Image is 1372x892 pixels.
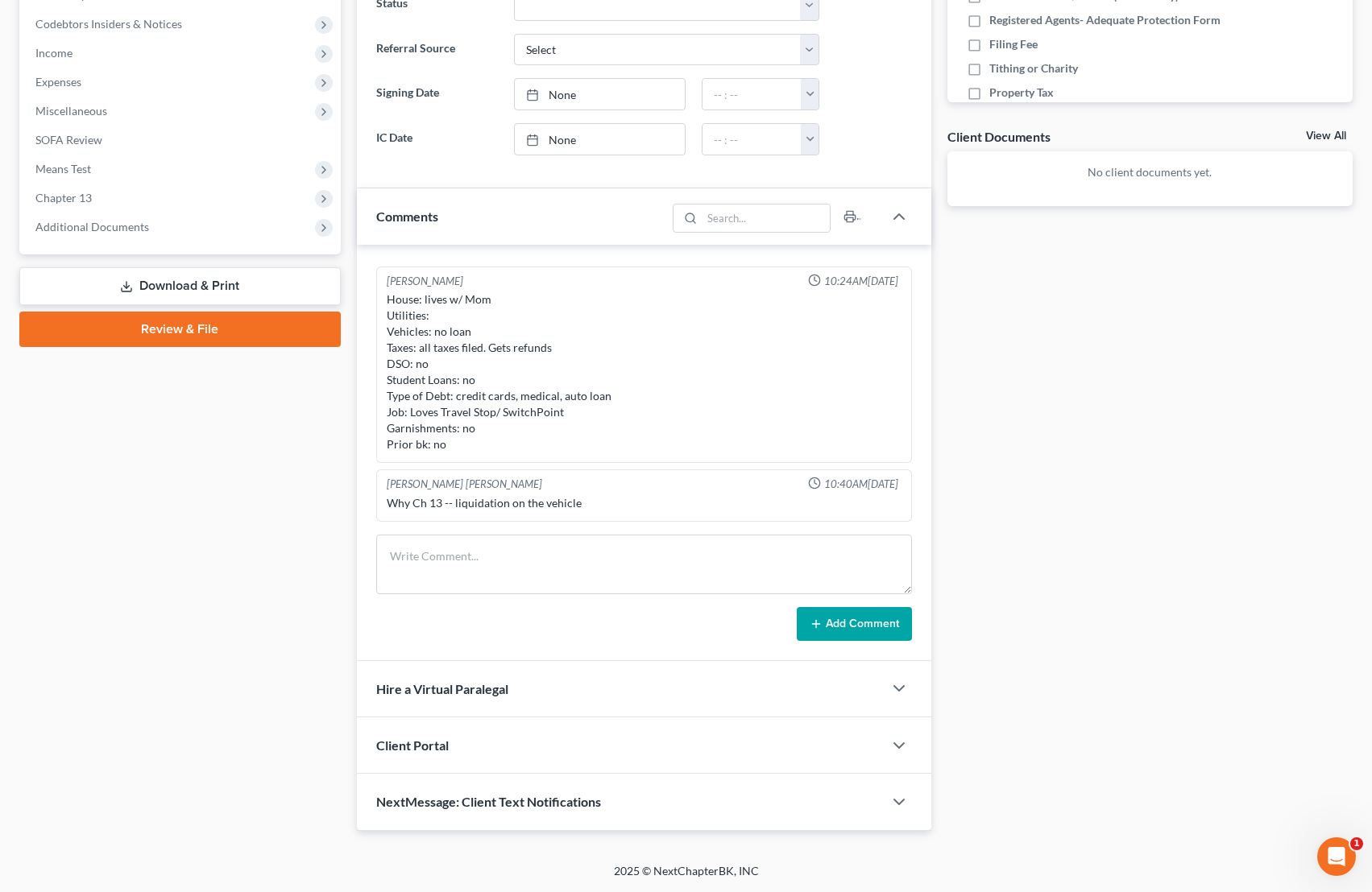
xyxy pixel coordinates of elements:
div: Why Ch 13 -- liquidation on the vehicle [387,495,902,511]
label: Referral Source [368,34,506,66]
div: [PERSON_NAME] [387,274,463,289]
label: Signing Date [368,78,506,110]
span: Client Portal [376,737,449,753]
div: 2025 © NextChapterBK, INC [227,863,1146,892]
div: House: lives w/ Mom Utilities: Vehicles: no loan Taxes: all taxes filed. Gets refunds DSO: no Stu... [387,291,902,452]
span: Miscellaneous [35,104,107,118]
span: NextMessage: Client Text Notifications [376,794,601,809]
span: Chapter 13 [35,191,92,204]
label: IC Date [368,123,506,155]
span: Means Test [35,162,91,176]
span: Property Tax [989,85,1054,101]
a: SOFA Review [23,126,341,155]
span: Additional Documents [35,220,149,233]
a: Download & Print [19,267,341,305]
div: Client Documents [947,128,1051,145]
a: None [515,79,685,109]
a: None [515,124,685,155]
span: SOFA Review [35,133,102,147]
span: 10:40AM[DATE] [824,477,898,492]
span: Comments [376,209,438,224]
input: -- : -- [703,124,802,155]
p: No client documents yet. [960,164,1340,180]
span: Filing Fee [989,36,1038,52]
span: 10:24AM[DATE] [824,274,898,289]
span: Hire a Virtual Paralegal [376,681,508,696]
a: View All [1306,130,1346,142]
input: -- : -- [703,79,802,109]
span: Codebtors Insiders & Notices [35,17,182,31]
button: Add Comment [797,607,912,641]
iframe: Intercom live chat [1317,837,1356,876]
span: Expenses [35,75,81,89]
input: Search... [702,204,830,232]
span: Income [35,46,73,60]
div: [PERSON_NAME] [PERSON_NAME] [387,477,542,492]
span: Tithing or Charity [989,60,1078,76]
a: Review & File [19,312,341,347]
span: Registered Agents- Adequate Protection Form [989,12,1221,28]
span: 1 [1350,837,1363,850]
